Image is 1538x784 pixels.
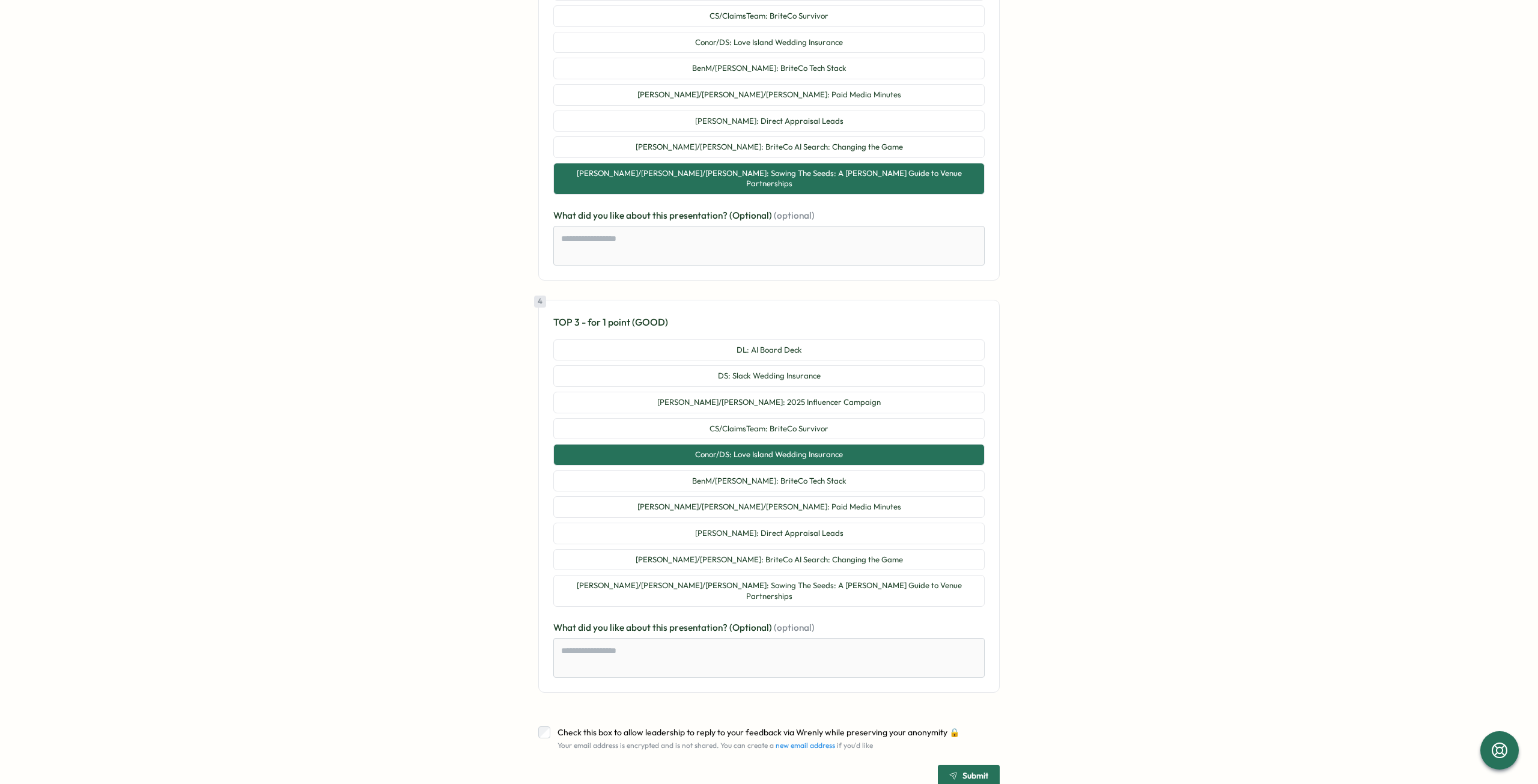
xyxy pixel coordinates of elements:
span: What [553,622,578,633]
button: [PERSON_NAME]/[PERSON_NAME]/[PERSON_NAME]: Sowing The Seeds: A [PERSON_NAME] Guide to Venue Partn... [553,163,985,195]
span: did [578,210,593,221]
button: BenM/[PERSON_NAME]: BriteCo Tech Stack [553,470,985,492]
button: [PERSON_NAME]/[PERSON_NAME]: BriteCo AI Search: Changing the Game [553,549,985,571]
p: TOP 3 - for 1 point (GOOD) [553,315,985,330]
span: Check this box to allow leadership to reply to your feedback via Wrenly while preserving your ano... [558,727,959,738]
span: like [610,210,626,221]
button: [PERSON_NAME]/[PERSON_NAME]/[PERSON_NAME]: Paid Media Minutes [553,496,985,518]
button: [PERSON_NAME]/[PERSON_NAME]/[PERSON_NAME]: Sowing The Seeds: A [PERSON_NAME] Guide to Venue Partn... [553,575,985,607]
button: [PERSON_NAME]: Direct Appraisal Leads [553,523,985,544]
div: 4 [534,296,546,308]
span: about [626,210,652,221]
button: Conor/DS: Love Island Wedding Insurance [553,32,985,53]
span: What [553,210,578,221]
button: CS/ClaimsTeam: BriteCo Survivor [553,418,985,440]
span: about [626,622,652,633]
button: CS/ClaimsTeam: BriteCo Survivor [553,5,985,27]
span: you [593,210,610,221]
button: BenM/[PERSON_NAME]: BriteCo Tech Stack [553,58,985,79]
span: presentation? [669,622,729,633]
button: [PERSON_NAME]/[PERSON_NAME]/[PERSON_NAME]: Paid Media Minutes [553,84,985,106]
span: this [652,210,669,221]
button: [PERSON_NAME]/[PERSON_NAME]: BriteCo AI Search: Changing the Game [553,136,985,158]
span: Submit [962,771,988,780]
span: Your email address is encrypted and is not shared. You can create a if you'd like [558,741,873,750]
span: (Optional) [729,210,774,221]
span: did [578,622,593,633]
span: presentation? [669,210,729,221]
button: [PERSON_NAME]/[PERSON_NAME]: 2025 Influencer Campaign [553,392,985,413]
span: (optional) [774,210,815,221]
span: (optional) [774,622,815,633]
a: new email address [776,741,835,750]
button: DL: AI Board Deck [553,339,985,361]
button: Conor/DS: Love Island Wedding Insurance [553,444,985,466]
span: (Optional) [729,622,774,633]
span: like [610,622,626,633]
button: DS: Slack Wedding Insurance [553,365,985,387]
span: you [593,622,610,633]
span: this [652,622,669,633]
button: [PERSON_NAME]: Direct Appraisal Leads [553,111,985,132]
